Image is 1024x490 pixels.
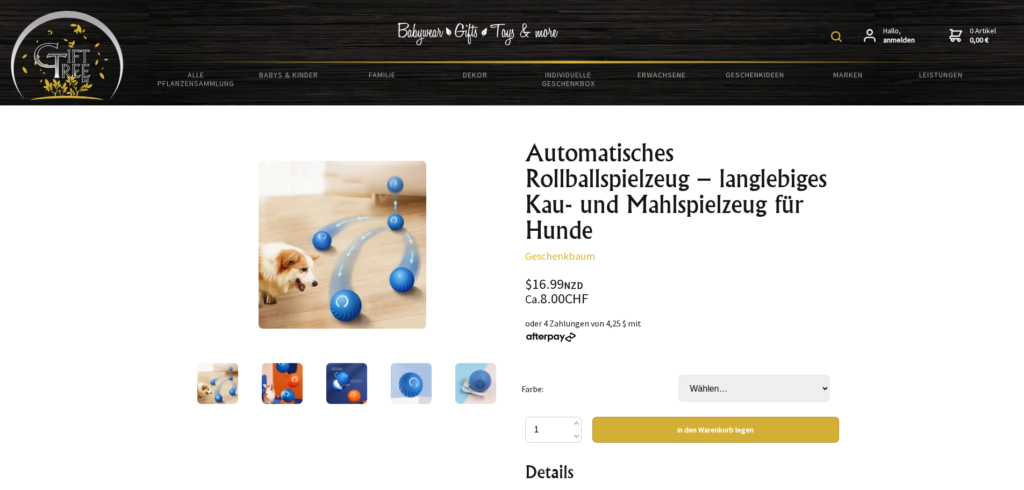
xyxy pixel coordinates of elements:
a: Erwachsene [615,63,708,86]
font: Babys & Kinder [259,70,318,80]
img: Nachzahlung [525,332,577,342]
a: Babys & Kinder [242,63,335,86]
font: Automatisches Rollballspielzeug – langlebiges Kau- und Mahlspielzeug für Hunde [525,138,827,245]
font: Details [525,461,574,482]
font: Erwachsene [638,70,686,80]
font: Ca. [525,292,540,307]
font: Individuelle Geschenkbox [542,70,595,88]
a: Dekor [428,63,521,86]
img: Automatisches Rollballspielzeug – langlebiges Kau- und Mahlspielzeug für Hunde [197,363,238,404]
font: Marken [833,70,863,80]
img: Babykleidung - Geschenke - Spielzeug & mehr [397,23,558,45]
a: Geschenkbaum [525,249,595,262]
img: Automatisches Rollballspielzeug – langlebiges Kau- und Mahlspielzeug für Hunde [455,363,496,404]
a: Alle Pflanzensammlung [149,63,242,95]
a: Leistungen [894,63,987,86]
a: 0 Artikel0,00 € [949,26,996,45]
font: Leistungen [919,70,963,80]
font: Farbe: [521,384,543,395]
a: Familie [335,63,428,86]
button: in den Warenkorb legen [592,417,839,443]
font: Dekor [463,70,488,80]
a: Geschenkideen [708,63,801,86]
font: oder 4 Zahlungen von 4,25 $ mit [525,318,641,329]
a: Marken [801,63,894,86]
font: 0 Artikel [970,26,996,35]
font: $16.99 [525,275,564,293]
font: Geschenkideen [726,70,784,80]
img: Automatisches Rollballspielzeug – langlebiges Kau- und Mahlspielzeug für Hunde [391,363,432,404]
a: Individuelle Geschenkbox [522,63,615,95]
img: Babyartikel - Geschenke - Spielzeug und mehr... [11,11,124,100]
font: Hallo, [883,26,901,35]
font: Familie [369,70,396,80]
img: Automatisches Rollballspielzeug – langlebiges Kau- und Mahlspielzeug für Hunde [326,363,367,404]
a: Hallo,anmelden [864,26,915,45]
font: anmelden [883,35,915,45]
font: 0,00 € [970,35,989,45]
font: NZD [564,279,583,292]
font: Alle Pflanzensammlung [157,70,234,88]
font: 8.00CHF [540,289,589,307]
img: Produktsuche [831,31,842,42]
img: Automatisches Rollballspielzeug – langlebiges Kau- und Mahlspielzeug für Hunde [259,161,426,329]
font: in den Warenkorb legen [677,425,754,435]
img: Automatisches Rollballspielzeug – langlebiges Kau- und Mahlspielzeug für Hunde [262,363,303,404]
